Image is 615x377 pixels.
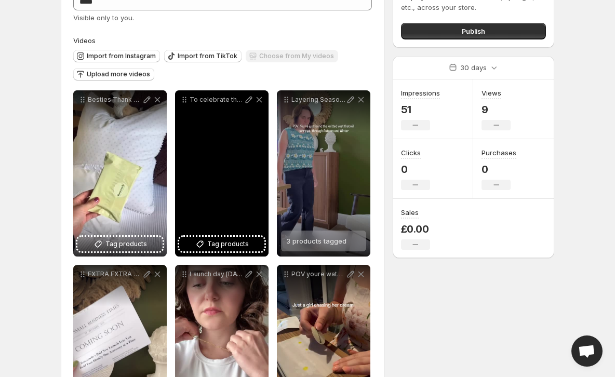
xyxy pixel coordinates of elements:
[77,237,163,251] button: Tag products
[73,68,154,80] button: Upload more videos
[401,103,440,116] p: 51
[291,96,345,104] p: Layering Season Unlocked Actually obsessed with this knitted vest from kiteclothing AW25 collecti...
[105,239,147,249] span: Tag products
[482,103,511,116] p: 9
[190,96,244,104] p: To celebrate the upcoming launch of Buttermelle The Charm Bar were giving you the chance to WIN a...
[462,26,485,36] span: Publish
[482,163,516,176] p: 0
[291,270,345,278] p: POV youre watching me start my business business justagirl buttermelle
[164,50,242,62] button: Import from TikTok
[401,23,546,39] button: Publish
[401,147,421,158] h3: Clicks
[87,70,150,78] span: Upload more videos
[401,88,440,98] h3: Impressions
[87,52,156,60] span: Import from Instagram
[401,163,430,176] p: 0
[73,90,167,257] div: Besties Thank you for all the love guacaTag products
[73,36,96,45] span: Videos
[88,270,142,278] p: EXTRA EXTRA Read all about it Something charmable is coming soon Whos excited thecharmbar butterm...
[571,335,603,367] div: Open chat
[482,88,501,98] h3: Views
[190,270,244,278] p: Launch day [DATE]
[401,223,430,235] p: £0.00
[178,52,237,60] span: Import from TikTok
[73,50,160,62] button: Import from Instagram
[207,239,249,249] span: Tag products
[73,14,134,22] span: Visible only to you.
[482,147,516,158] h3: Purchases
[460,62,487,73] p: 30 days
[179,237,264,251] button: Tag products
[277,90,370,257] div: Layering Season Unlocked Actually obsessed with this knitted vest from kiteclothing AW25 collecti...
[286,237,346,245] span: 3 products tagged
[401,207,419,218] h3: Sales
[175,90,269,257] div: To celebrate the upcoming launch of Buttermelle The Charm Bar were giving you the chance to WIN a...
[88,96,142,104] p: Besties Thank you for all the love guaca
